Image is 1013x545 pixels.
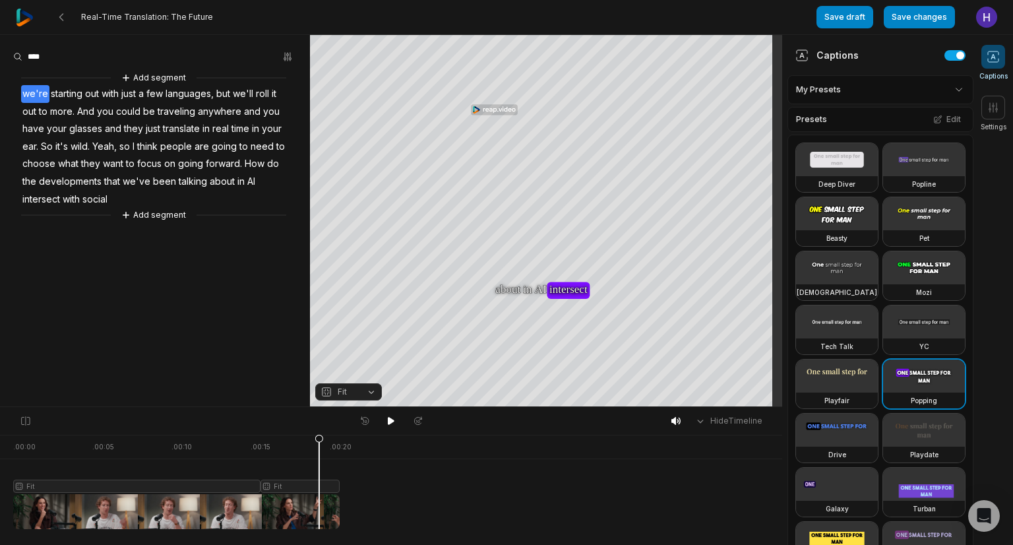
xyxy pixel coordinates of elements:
[911,395,937,406] h3: Popping
[981,96,1006,132] button: Settings
[96,103,115,121] span: you
[210,138,238,156] span: going
[919,233,929,243] h3: Pet
[816,6,873,28] button: Save draft
[826,503,849,514] h3: Galaxy
[104,120,123,138] span: and
[266,155,280,173] span: do
[131,138,136,156] span: I
[979,71,1008,81] span: Captions
[164,85,215,103] span: languages,
[57,155,80,173] span: what
[38,103,49,121] span: to
[119,208,189,222] button: Add segment
[215,85,231,103] span: but
[80,155,102,173] span: they
[81,12,213,22] span: Real-Time Translation: The Future
[787,107,973,132] div: Presets
[21,138,40,156] span: ear.
[21,120,46,138] span: have
[54,138,69,156] span: it's
[21,173,38,191] span: the
[270,85,278,103] span: it
[197,103,243,121] span: anywhere
[84,85,100,103] span: out
[824,395,849,406] h3: Playfair
[230,120,251,138] span: time
[177,155,204,173] span: going
[201,120,211,138] span: in
[91,138,118,156] span: Yeah,
[916,287,932,298] h3: Mozi
[243,155,266,173] span: How
[49,103,76,121] span: more.
[251,120,261,138] span: in
[123,120,144,138] span: they
[121,173,152,191] span: we've
[691,411,766,431] button: HideTimeline
[818,179,855,189] h3: Deep Diver
[21,191,61,208] span: intersect
[100,85,120,103] span: with
[68,120,104,138] span: glasses
[236,173,246,191] span: in
[69,138,91,156] span: wild.
[231,85,255,103] span: we'll
[136,138,159,156] span: think
[929,111,965,128] button: Edit
[208,173,236,191] span: about
[49,85,84,103] span: starting
[38,173,103,191] span: developments
[968,500,1000,532] div: Open Intercom Messenger
[16,9,34,26] img: reap
[262,103,281,121] span: you
[21,155,57,173] span: choose
[145,85,164,103] span: few
[144,120,162,138] span: just
[102,155,125,173] span: want
[275,138,286,156] span: to
[826,233,847,243] h3: Beasty
[120,85,137,103] span: just
[330,442,352,452] div: . 00:20
[820,341,853,352] h3: Tech Talk
[159,138,193,156] span: people
[115,103,142,121] span: could
[828,449,846,460] h3: Drive
[136,155,163,173] span: focus
[142,103,156,121] span: be
[315,383,382,401] button: Fit
[177,173,208,191] span: talking
[125,155,136,173] span: to
[193,138,210,156] span: are
[119,71,189,85] button: Add segment
[137,85,145,103] span: a
[103,173,121,191] span: that
[21,103,38,121] span: out
[211,120,230,138] span: real
[238,138,249,156] span: to
[243,103,262,121] span: and
[246,173,257,191] span: AI
[118,138,131,156] span: so
[255,85,270,103] span: roll
[797,287,877,298] h3: [DEMOGRAPHIC_DATA]
[163,155,177,173] span: on
[981,122,1006,132] span: Settings
[152,173,177,191] span: been
[249,138,275,156] span: need
[261,120,283,138] span: your
[81,191,109,208] span: social
[156,103,197,121] span: traveling
[338,386,347,398] span: Fit
[787,75,973,104] div: My Presets
[46,120,68,138] span: your
[162,120,201,138] span: translate
[21,85,49,103] span: we're
[919,341,929,352] h3: YC
[910,449,938,460] h3: Playdate
[884,6,955,28] button: Save changes
[795,48,859,62] div: Captions
[204,155,243,173] span: forward.
[40,138,54,156] span: So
